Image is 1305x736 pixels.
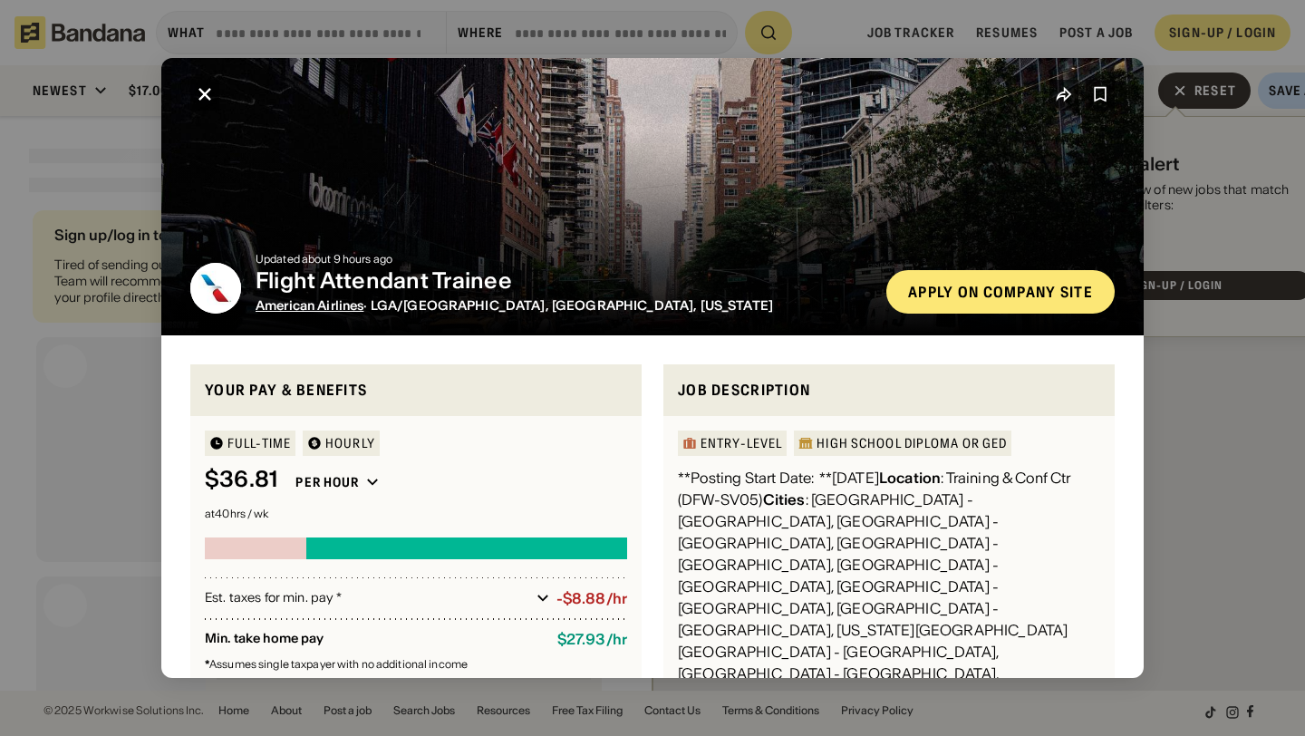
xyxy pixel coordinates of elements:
[325,437,375,450] div: HOURLY
[817,437,1007,450] div: High School Diploma or GED
[205,589,529,607] div: Est. taxes for min. pay *
[205,379,627,402] div: Your pay & benefits
[295,474,359,490] div: Per hour
[256,297,363,314] a: American Airlines
[678,379,1100,402] div: Job Description
[205,631,543,648] div: Min. take home pay
[256,298,872,314] div: · LGA/[GEOGRAPHIC_DATA], [GEOGRAPHIC_DATA], [US_STATE]
[205,508,627,519] div: at 40 hrs / wk
[205,467,277,493] div: $ 36.81
[701,437,782,450] div: Entry-Level
[908,285,1093,299] div: Apply on company site
[557,631,627,648] div: $ 27.93 / hr
[256,254,872,265] div: Updated about 9 hours ago
[879,469,941,487] div: Location
[205,659,627,670] div: Assumes single taxpayer with no additional income
[256,268,872,295] div: Flight Attendant Trainee
[556,590,627,607] div: -$8.88/hr
[227,437,291,450] div: Full-time
[190,263,241,314] img: American Airlines logo
[763,490,806,508] div: Cities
